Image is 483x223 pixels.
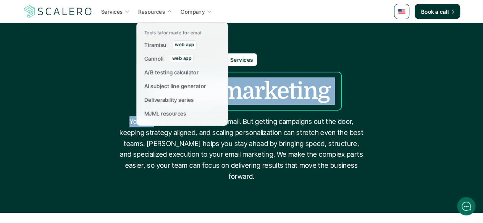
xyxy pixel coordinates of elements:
[144,30,202,35] p: Tools tailor made for email
[144,55,163,63] p: Cannoli
[144,82,206,90] p: AI subject line generator
[101,8,123,16] p: Services
[153,77,330,105] h1: Email marketing
[144,96,194,104] p: Deliverability series
[64,174,97,179] span: We run on Gist
[144,109,186,117] p: MJML resources
[175,42,194,47] p: web app
[142,38,222,51] a: Tiramisuweb app
[142,51,222,65] a: Cannoliweb app
[457,197,475,215] iframe: gist-messenger-bubble-iframe
[23,4,93,19] img: Scalero company logo
[138,8,165,16] p: Resources
[181,8,205,16] p: Company
[49,54,92,60] span: New conversation
[142,65,222,79] a: A/B testing calculator
[142,79,222,93] a: AI subject line generator
[144,68,199,76] p: A/B testing calculator
[142,106,222,120] a: MJML resources
[23,5,93,18] a: Scalero company logo
[142,93,222,106] a: Deliverability series
[172,56,191,61] p: web app
[421,8,449,16] p: Book a call
[6,49,147,65] button: New conversation
[230,56,253,64] p: Services
[118,116,366,182] p: You already know the value of email. But getting campaigns out the door, keeping strategy aligned...
[144,41,166,49] p: Tiramisu
[415,4,460,19] a: Book a call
